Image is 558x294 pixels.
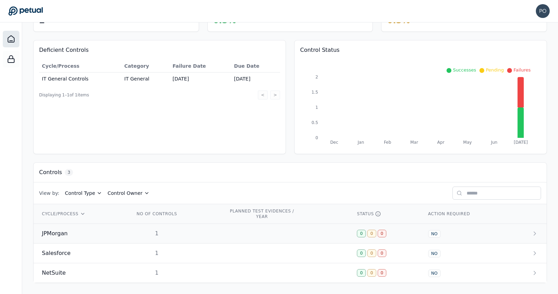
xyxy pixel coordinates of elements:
div: 0 [378,230,387,237]
div: 0 [367,249,376,257]
tspan: 0 [315,135,318,140]
div: 1 [135,229,179,238]
tspan: 2 [315,75,318,79]
button: < [258,91,268,99]
tspan: 1.5 [312,90,318,95]
div: 1 [135,249,179,257]
tspan: Apr [437,140,444,145]
th: Due Date [231,60,280,73]
button: Control Owner [108,190,150,197]
span: Successes [453,67,476,73]
span: JPMorgan [42,229,67,238]
a: SOC [3,51,19,67]
tspan: Dec [330,140,338,145]
h3: Deficient Controls [39,46,280,54]
a: Dashboard [3,31,19,47]
tspan: 0.5 [312,120,318,125]
span: Salesforce [42,249,71,257]
span: 3 [65,169,73,176]
div: STATUS [357,211,411,217]
tspan: Jun [490,140,497,145]
button: > [270,91,280,99]
th: Category [121,60,170,73]
span: Pending [486,67,504,73]
h3: Controls [39,168,62,177]
tspan: Mar [410,140,418,145]
span: View by: [39,190,60,197]
div: 0 [357,230,366,237]
div: NO [428,230,441,238]
div: NO OF CONTROLS [135,211,179,217]
tspan: Jan [357,140,364,145]
tspan: 1 [315,105,318,110]
span: Displaying 1– 1 of 1 items [39,92,89,98]
div: 0 [378,269,387,277]
th: Cycle/Process [39,60,121,73]
div: 0 [357,269,366,277]
tspan: [DATE] [514,140,528,145]
a: Go to Dashboard [8,6,43,16]
div: 1 [135,269,179,277]
div: NO [428,269,441,277]
td: IT General [121,73,170,85]
td: [DATE] [170,73,231,85]
div: 0 [367,269,376,277]
h3: Control Status [300,46,541,54]
tspan: Feb [384,140,391,145]
div: PLANNED TEST EVIDENCES / YEAR [229,208,295,219]
tspan: May [463,140,472,145]
span: NetSuite [42,269,66,277]
div: NO [428,250,441,257]
th: Failure Date [170,60,231,73]
div: CYCLE/PROCESS [42,211,118,217]
th: ACTION REQUIRED [420,204,510,224]
div: 0 [378,249,387,257]
span: Failures [513,67,531,73]
div: 0 [367,230,376,237]
div: 0 [357,249,366,257]
td: [DATE] [231,73,280,85]
td: IT General Controls [39,73,121,85]
img: pooja.keshan@snowflake.com [536,4,550,18]
button: Control Type [65,190,102,197]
